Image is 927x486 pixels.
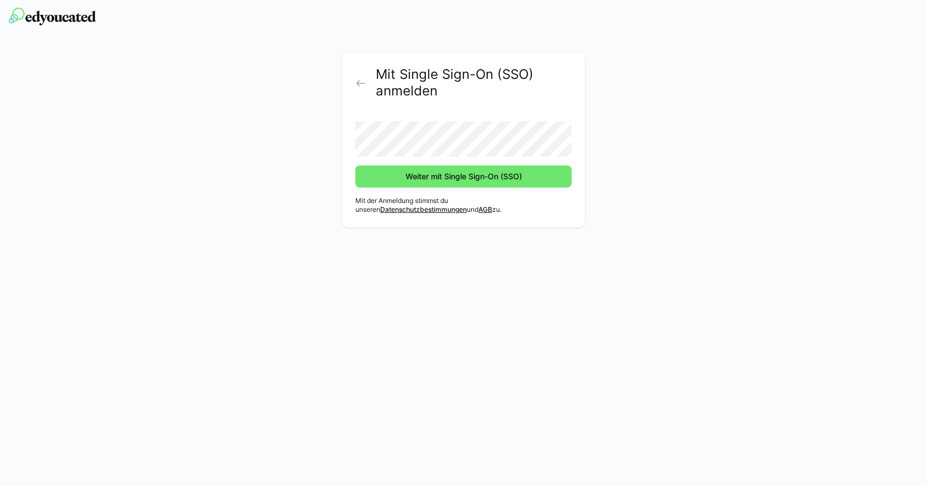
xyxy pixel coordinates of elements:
[404,171,524,182] span: Weiter mit Single Sign-On (SSO)
[380,205,467,213] a: Datenschutzbestimmungen
[355,165,572,188] button: Weiter mit Single Sign-On (SSO)
[355,196,572,214] p: Mit der Anmeldung stimmst du unseren und zu.
[9,8,96,25] img: edyoucated
[478,205,492,213] a: AGB
[376,66,572,99] h2: Mit Single Sign-On (SSO) anmelden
